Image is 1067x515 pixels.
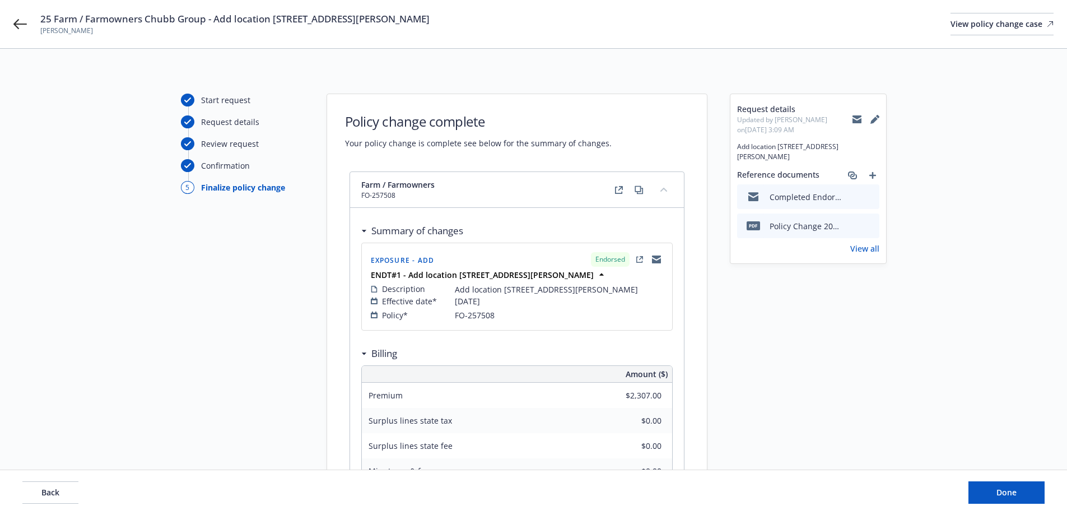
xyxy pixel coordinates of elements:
[181,181,194,194] div: 5
[737,169,819,182] span: Reference documents
[595,438,668,454] input: 0.00
[865,220,875,232] button: preview file
[850,243,879,254] a: View all
[41,487,59,498] span: Back
[612,183,626,197] a: external
[737,103,852,115] span: Request details
[369,440,453,451] span: Surplus lines state fee
[369,390,403,401] span: Premium
[737,115,852,135] span: Updated by [PERSON_NAME] on [DATE] 3:09 AM
[770,220,842,232] div: Policy Change 2025 Farm Farmowners ENDT # 1 - Add location [STREET_ADDRESS][PERSON_NAME]pdf
[40,12,430,26] span: 25 Farm / Farmowners Chubb Group - Add location [STREET_ADDRESS][PERSON_NAME]
[650,253,663,266] a: copyLogging
[371,224,463,238] h3: Summary of changes
[968,481,1045,504] button: Done
[201,138,259,150] div: Review request
[737,142,879,162] span: Add location [STREET_ADDRESS][PERSON_NAME]
[345,112,612,131] h1: Policy change complete
[847,220,856,232] button: download file
[595,463,668,480] input: 0.00
[201,94,250,106] div: Start request
[595,387,668,404] input: 0.00
[22,481,78,504] button: Back
[632,183,646,197] a: copy
[201,116,259,128] div: Request details
[201,182,285,193] div: Finalize policy change
[626,368,668,380] span: Amount ($)
[40,26,430,36] span: [PERSON_NAME]
[595,412,668,429] input: 0.00
[369,415,452,426] span: Surplus lines state tax
[455,295,480,307] span: [DATE]
[455,309,495,321] span: FO-257508
[361,224,463,238] div: Summary of changes
[361,191,435,201] span: FO-257508
[996,487,1017,498] span: Done
[382,283,425,295] span: Description
[595,254,625,265] span: Endorsed
[371,256,435,265] span: Exposure - Add
[361,346,397,361] div: Billing
[866,169,879,182] a: add
[846,169,859,182] a: associate
[371,270,594,280] strong: ENDT#1 - Add location [STREET_ADDRESS][PERSON_NAME]
[655,180,673,198] button: collapse content
[350,172,684,208] div: Farm / FarmownersFO-257508externalcopycollapse content
[369,466,434,476] span: Misc taxes & fees
[345,137,612,149] span: Your policy change is complete see below for the summary of changes.
[633,253,646,266] a: external
[201,160,250,171] div: Confirmation
[382,309,408,321] span: Policy*
[865,191,875,203] button: preview file
[770,191,842,203] div: Completed Endorsement - [PERSON_NAME] - Add location - Newfront Insurance
[361,179,435,191] span: Farm / Farmowners
[455,284,638,295] span: Add location [STREET_ADDRESS][PERSON_NAME]
[950,13,1054,35] a: View policy change case
[371,346,397,361] h3: Billing
[382,295,437,307] span: Effective date*
[747,221,760,230] span: pdf
[847,191,856,203] button: download file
